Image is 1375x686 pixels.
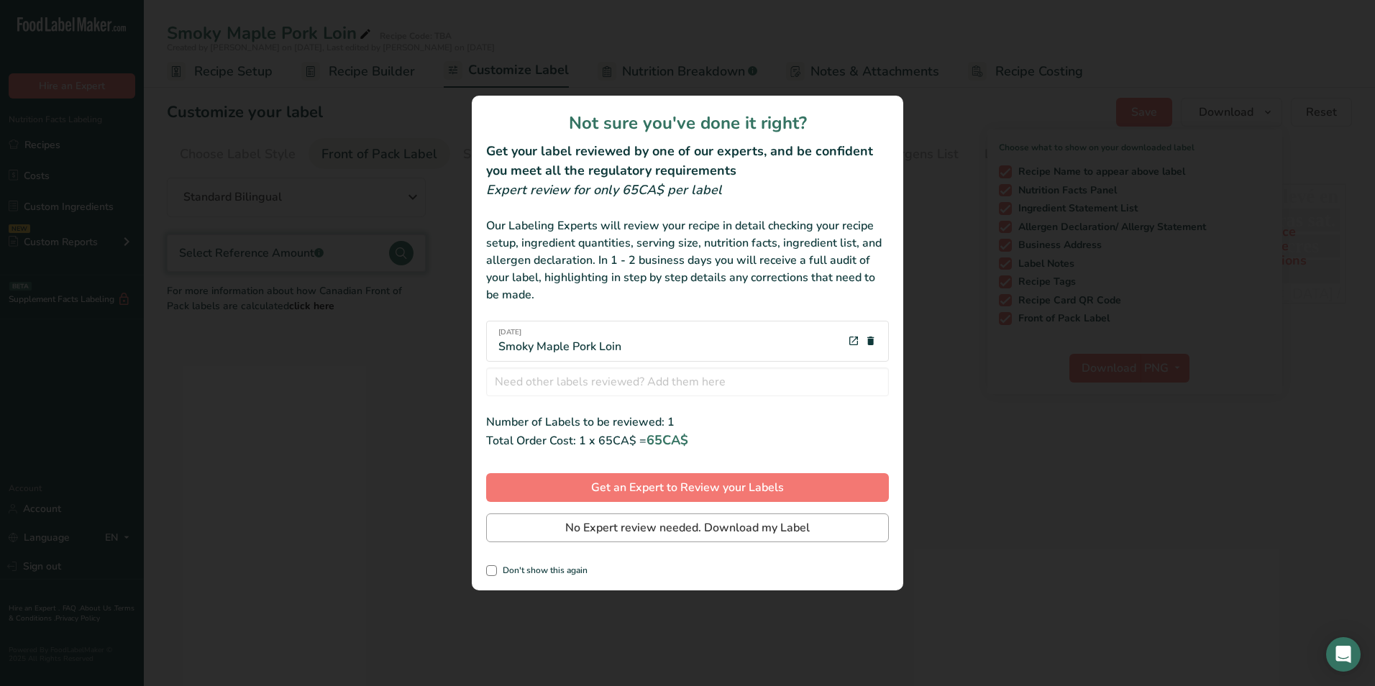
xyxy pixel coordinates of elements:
button: Get an Expert to Review your Labels [486,473,889,502]
span: No Expert review needed. Download my Label [565,519,810,536]
h1: Not sure you've done it right? [486,110,889,136]
button: No Expert review needed. Download my Label [486,513,889,542]
div: Open Intercom Messenger [1326,637,1361,672]
h2: Get your label reviewed by one of our experts, and be confident you meet all the regulatory requi... [486,142,889,180]
div: Expert review for only 65CA$ per label [486,180,889,200]
input: Need other labels reviewed? Add them here [486,367,889,396]
div: Smoky Maple Pork Loin [498,327,621,355]
span: 65CA$ [647,431,688,449]
div: Total Order Cost: 1 x 65CA$ = [486,431,889,450]
span: [DATE] [498,327,621,338]
div: Number of Labels to be reviewed: 1 [486,413,889,431]
span: Get an Expert to Review your Labels [591,479,784,496]
div: Our Labeling Experts will review your recipe in detail checking your recipe setup, ingredient qua... [486,217,889,303]
span: Don't show this again [497,565,588,576]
